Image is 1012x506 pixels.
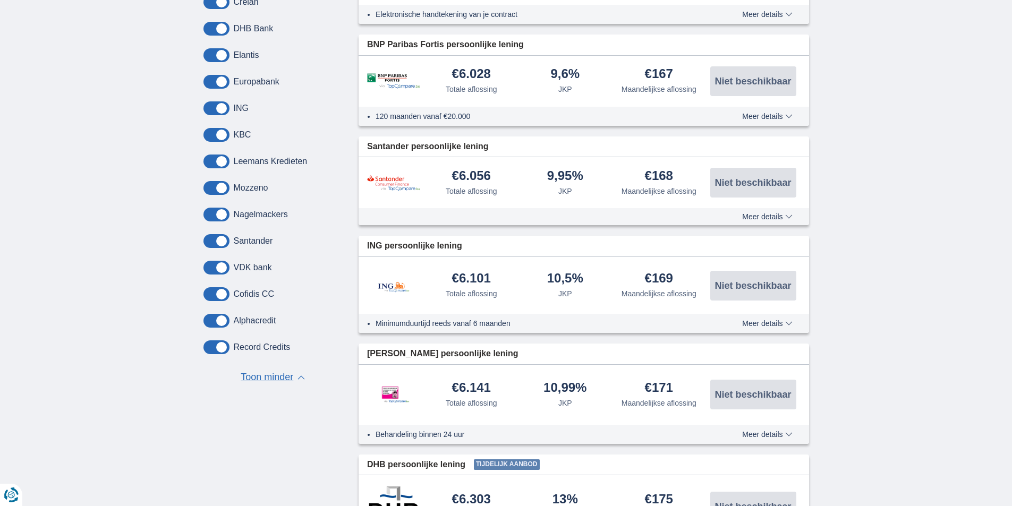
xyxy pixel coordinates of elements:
[376,318,703,329] li: Minimumduurtijd reeds vanaf 6 maanden
[234,130,251,140] label: KBC
[734,212,800,221] button: Meer details
[715,76,791,86] span: Niet beschikbaar
[622,398,696,408] div: Maandelijkse aflossing
[550,67,580,82] div: 9,6%
[547,169,583,184] div: 9,95%
[742,320,792,327] span: Meer details
[622,186,696,196] div: Maandelijkse aflossing
[234,24,274,33] label: DHB Bank
[710,380,796,409] button: Niet beschikbaar
[237,370,308,385] button: Toon minder ▲
[452,381,491,396] div: €6.141
[710,168,796,198] button: Niet beschikbaar
[645,272,673,286] div: €169
[446,186,497,196] div: Totale aflossing
[446,288,497,299] div: Totale aflossing
[234,263,272,272] label: VDK bank
[622,84,696,95] div: Maandelijkse aflossing
[367,375,420,414] img: product.pl.alt Leemans Kredieten
[241,371,293,384] span: Toon minder
[452,169,491,184] div: €6.056
[367,73,420,89] img: product.pl.alt BNP Paribas Fortis
[297,375,305,380] span: ▲
[742,11,792,18] span: Meer details
[367,268,420,303] img: product.pl.alt ING
[446,84,497,95] div: Totale aflossing
[558,84,572,95] div: JKP
[234,316,276,325] label: Alphacredit
[367,141,489,153] span: Santander persoonlijke lening
[715,281,791,290] span: Niet beschikbaar
[734,112,800,121] button: Meer details
[710,66,796,96] button: Niet beschikbaar
[367,39,524,51] span: BNP Paribas Fortis persoonlijke lening
[715,390,791,399] span: Niet beschikbaar
[547,272,583,286] div: 10,5%
[710,271,796,301] button: Niet beschikbaar
[645,67,673,82] div: €167
[742,431,792,438] span: Meer details
[234,342,291,352] label: Record Credits
[734,430,800,439] button: Meer details
[645,381,673,396] div: €171
[558,288,572,299] div: JKP
[452,272,491,286] div: €6.101
[367,348,518,360] span: [PERSON_NAME] persoonlijke lening
[367,459,465,471] span: DHB persoonlijke lening
[234,50,259,60] label: Elantis
[742,213,792,220] span: Meer details
[734,319,800,328] button: Meer details
[234,157,308,166] label: Leemans Kredieten
[622,288,696,299] div: Maandelijkse aflossing
[234,289,274,299] label: Cofidis CC
[474,459,540,470] span: Tijdelijk aanbod
[234,236,273,246] label: Santander
[734,10,800,19] button: Meer details
[367,240,462,252] span: ING persoonlijke lening
[376,111,703,122] li: 120 maanden vanaf €20.000
[234,210,288,219] label: Nagelmackers
[446,398,497,408] div: Totale aflossing
[645,169,673,184] div: €168
[234,104,249,113] label: ING
[376,429,703,440] li: Behandeling binnen 24 uur
[558,398,572,408] div: JKP
[376,9,703,20] li: Elektronische handtekening van je contract
[558,186,572,196] div: JKP
[715,178,791,187] span: Niet beschikbaar
[742,113,792,120] span: Meer details
[367,175,420,191] img: product.pl.alt Santander
[543,381,586,396] div: 10,99%
[234,77,279,87] label: Europabank
[452,67,491,82] div: €6.028
[234,183,268,193] label: Mozzeno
